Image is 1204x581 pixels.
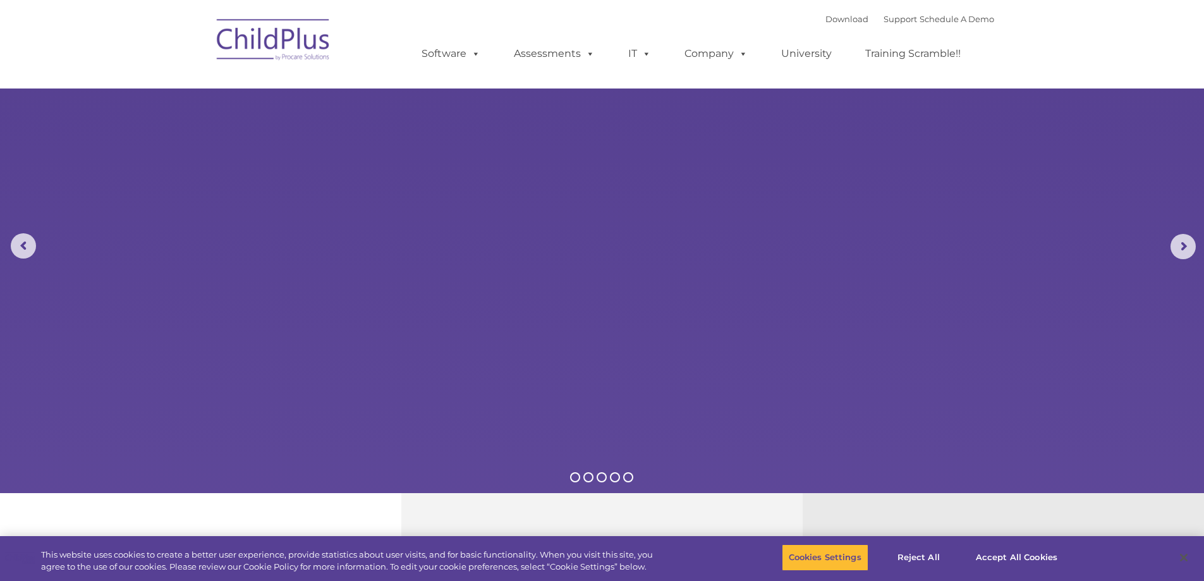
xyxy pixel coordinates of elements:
button: Reject All [879,544,958,571]
span: Phone number [176,135,229,145]
a: Schedule A Demo [920,14,994,24]
a: Support [884,14,917,24]
button: Close [1170,544,1198,572]
span: Last name [176,83,214,93]
div: This website uses cookies to create a better user experience, provide statistics about user visit... [41,549,662,573]
a: Training Scramble!! [853,41,973,66]
button: Accept All Cookies [969,544,1064,571]
img: ChildPlus by Procare Solutions [210,10,337,73]
font: | [825,14,994,24]
a: Software [409,41,493,66]
button: Cookies Settings [782,544,868,571]
a: University [769,41,844,66]
a: Download [825,14,868,24]
a: IT [616,41,664,66]
a: Assessments [501,41,607,66]
a: Company [672,41,760,66]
